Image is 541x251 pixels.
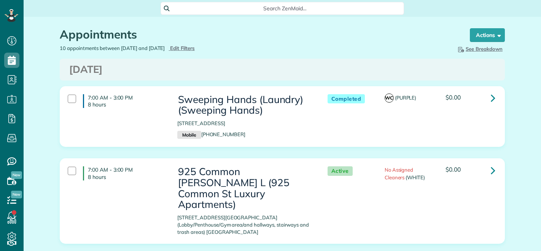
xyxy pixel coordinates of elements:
h1: Appointments [60,28,455,41]
h3: [DATE] [69,64,495,75]
h3: 925 Common [PERSON_NAME] L (925 Common St Luxury Apartments) [177,166,312,210]
h4: 7:00 AM - 3:00 PM [83,166,166,180]
span: See Breakdown [457,46,503,52]
button: Actions [470,28,505,42]
span: (PURPLE) [395,95,417,101]
p: [STREET_ADDRESS][GEOGRAPHIC_DATA] (Lobby/Penthouse/Gym area/and hallways, stairways and trash are... [177,214,312,236]
button: See Breakdown [454,45,505,53]
p: [STREET_ADDRESS] [177,120,312,127]
a: Mobile[PHONE_NUMBER] [177,131,245,137]
a: Edit Filters [169,45,195,51]
span: Edit Filters [170,45,195,51]
span: New [11,171,22,179]
span: $0.00 [446,93,461,101]
p: 8 hours [88,101,166,108]
p: 8 hours [88,174,166,180]
small: Mobile [177,131,201,139]
span: Active [328,166,353,176]
span: $0.00 [446,166,461,173]
span: Completed [328,94,365,104]
h4: 7:00 AM - 3:00 PM [83,94,166,108]
span: (WHITE) [406,174,425,180]
span: WC [385,93,394,103]
h3: Sweeping Hands (Laundry) (Sweeping Hands) [177,94,312,116]
span: New [11,191,22,198]
span: No Assigned Cleaners [385,167,414,180]
div: 10 appointments between [DATE] and [DATE] [54,45,282,52]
